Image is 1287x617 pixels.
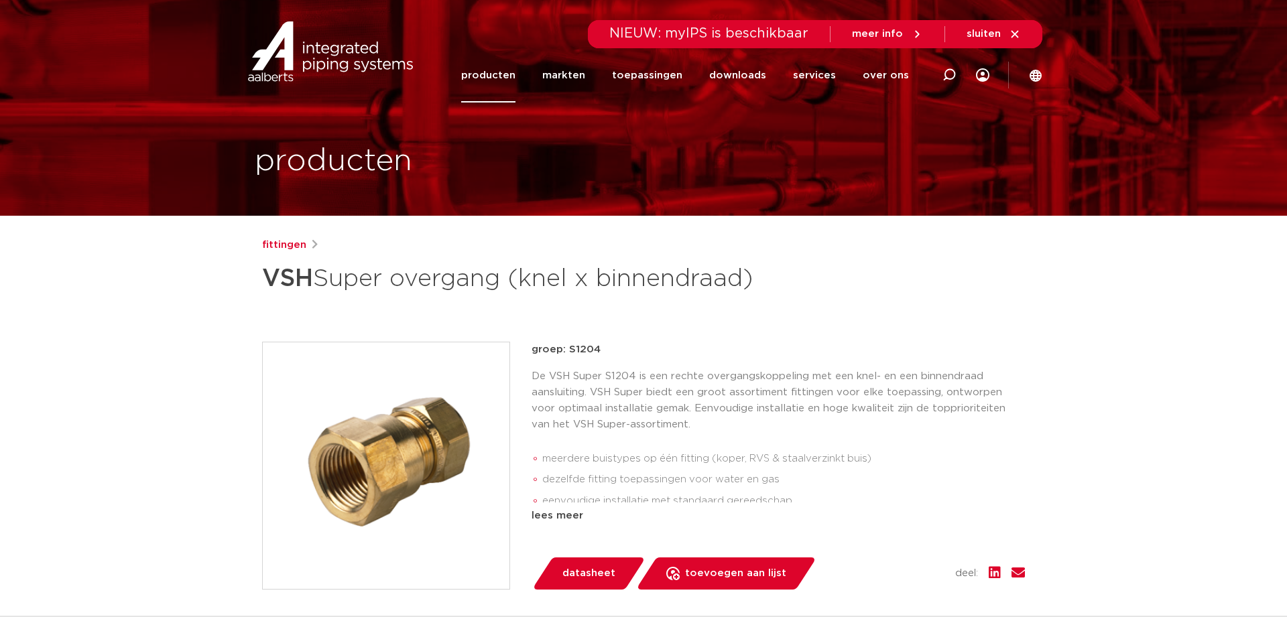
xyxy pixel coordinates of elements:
[542,448,1025,470] li: meerdere buistypes op één fitting (koper, RVS & staalverzinkt buis)
[461,48,909,102] nav: Menu
[967,28,1021,40] a: sluiten
[709,48,766,102] a: downloads
[685,563,786,584] span: toevoegen aan lijst
[532,368,1025,433] p: De VSH Super S1204 is een rechte overgangskoppeling met een knel- en een binnendraad aansluiting....
[609,27,808,40] span: NIEUW: myIPS is beschikbaar
[532,342,1025,358] p: groep: S1204
[262,237,306,253] a: fittingen
[967,29,1001,39] span: sluiten
[532,508,1025,524] div: lees meer
[262,259,765,299] h1: Super overgang (knel x binnendraad)
[532,557,646,590] a: datasheet
[612,48,682,102] a: toepassingen
[863,48,909,102] a: over ons
[255,140,412,183] h1: producten
[263,342,509,589] img: Product Image for VSH Super overgang (knel x binnendraad)
[955,565,978,581] span: deel:
[461,48,515,102] a: producten
[976,48,989,102] div: my IPS
[852,28,923,40] a: meer info
[542,469,1025,490] li: dezelfde fitting toepassingen voor water en gas
[562,563,615,584] span: datasheet
[542,490,1025,512] li: eenvoudige installatie met standaard gereedschap
[852,29,903,39] span: meer info
[262,267,313,291] strong: VSH
[542,48,585,102] a: markten
[793,48,836,102] a: services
